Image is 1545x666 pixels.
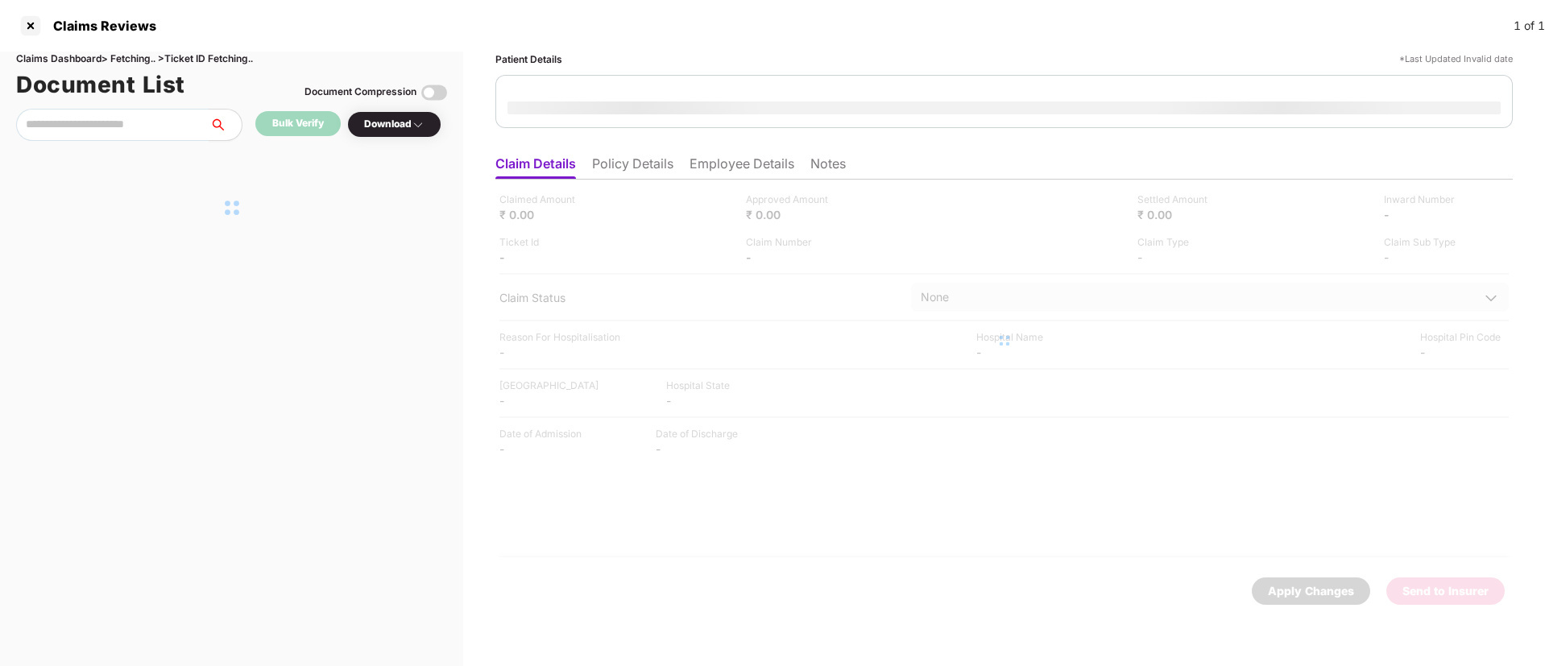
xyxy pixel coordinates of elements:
button: search [209,109,242,141]
div: Patient Details [495,52,562,67]
div: Document Compression [304,85,416,100]
div: Bulk Verify [272,116,324,131]
div: Claims Dashboard > Fetching.. > Ticket ID Fetching.. [16,52,447,67]
div: *Last Updated Invalid date [1399,52,1513,67]
div: 1 of 1 [1514,17,1545,35]
span: search [209,118,242,131]
img: svg+xml;base64,PHN2ZyBpZD0iVG9nZ2xlLTMyeDMyIiB4bWxucz0iaHR0cDovL3d3dy53My5vcmcvMjAwMC9zdmciIHdpZH... [421,80,447,105]
h1: Document List [16,67,185,102]
li: Notes [810,155,846,179]
img: svg+xml;base64,PHN2ZyBpZD0iRHJvcGRvd24tMzJ4MzIiIHhtbG5zPSJodHRwOi8vd3d3LnczLm9yZy8yMDAwL3N2ZyIgd2... [412,118,425,131]
div: Claims Reviews [43,18,156,34]
li: Employee Details [690,155,794,179]
li: Claim Details [495,155,576,179]
li: Policy Details [592,155,673,179]
div: Download [364,117,425,132]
